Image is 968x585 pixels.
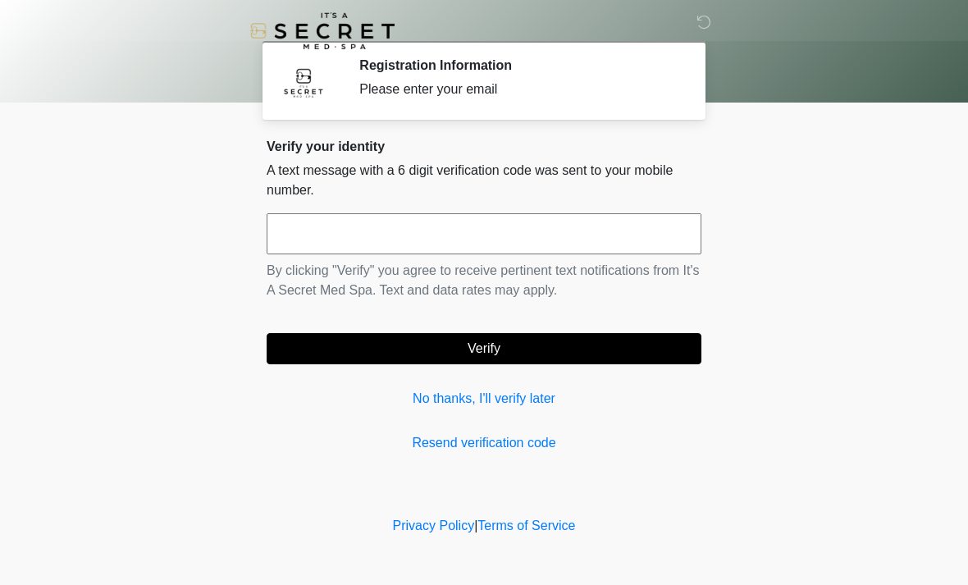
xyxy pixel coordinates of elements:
[267,161,701,200] p: A text message with a 6 digit verification code was sent to your mobile number.
[267,333,701,364] button: Verify
[474,519,477,532] a: |
[477,519,575,532] a: Terms of Service
[359,57,677,73] h2: Registration Information
[267,389,701,409] a: No thanks, I'll verify later
[279,57,328,107] img: Agent Avatar
[393,519,475,532] a: Privacy Policy
[250,12,395,49] img: It's A Secret Med Spa Logo
[359,80,677,99] div: Please enter your email
[267,139,701,154] h2: Verify your identity
[267,261,701,300] p: By clicking "Verify" you agree to receive pertinent text notifications from It's A Secret Med Spa...
[267,433,701,453] a: Resend verification code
